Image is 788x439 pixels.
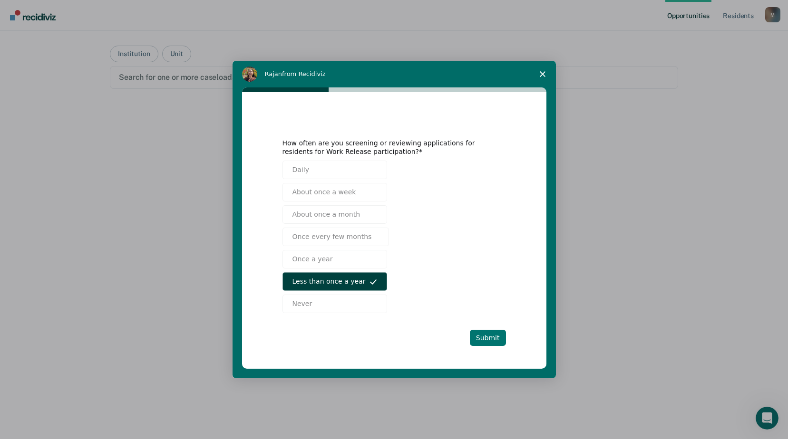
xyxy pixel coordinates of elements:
span: Once a year [292,254,333,264]
span: Less than once a year [292,277,366,286]
button: Less than once a year [282,272,387,291]
span: Daily [292,165,309,175]
span: Rajan [265,70,282,77]
button: Daily [282,161,387,179]
button: Once a year [282,250,387,268]
button: Submit [470,330,506,346]
button: About once a week [282,183,387,201]
span: About once a month [292,210,360,219]
span: from Recidiviz [282,70,326,77]
button: About once a month [282,205,387,224]
button: Once every few months [282,228,389,246]
img: Profile image for Rajan [242,67,257,82]
span: About once a week [292,187,356,197]
span: Never [292,299,312,309]
button: Never [282,295,387,313]
span: Once every few months [292,232,372,242]
div: How often are you screening or reviewing applications for residents for Work Release participation? [282,139,492,156]
span: Close survey [529,61,556,87]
